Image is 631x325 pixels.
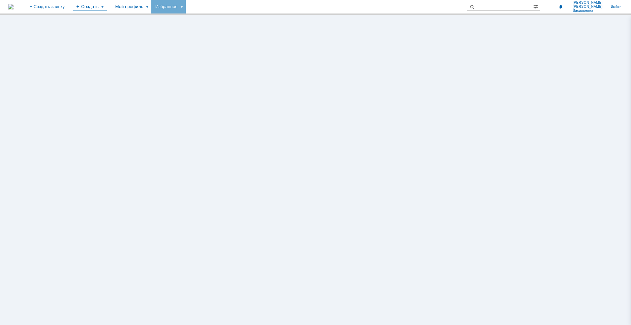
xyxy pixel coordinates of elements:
span: Васильевна [573,9,603,13]
img: logo [8,4,13,9]
span: [PERSON_NAME] [573,5,603,9]
a: Перейти на домашнюю страницу [8,4,13,9]
div: Создать [73,3,107,11]
span: [PERSON_NAME] [573,1,603,5]
span: Расширенный поиск [533,3,540,9]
